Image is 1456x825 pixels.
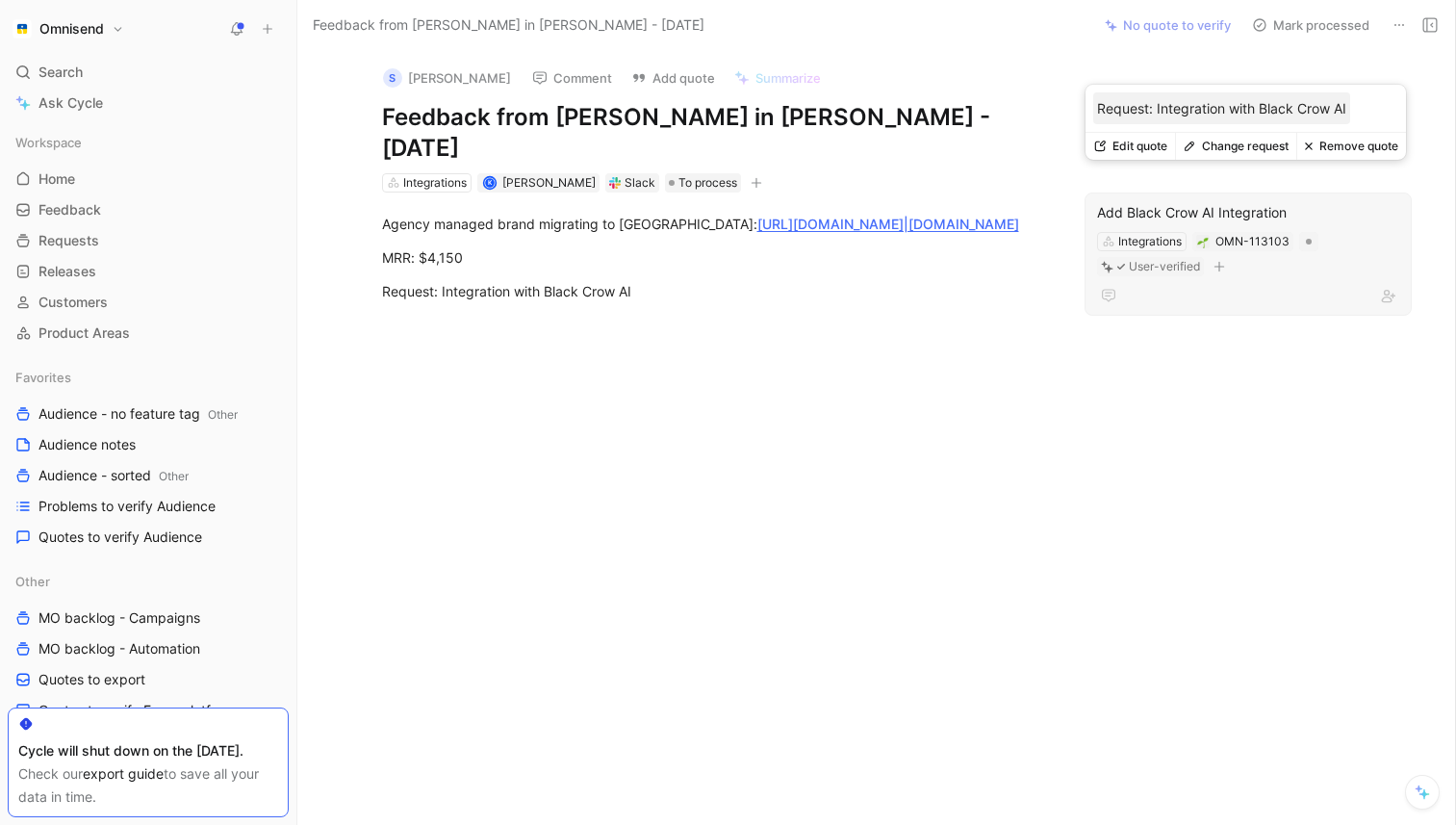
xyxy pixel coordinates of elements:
[1086,133,1175,160] button: Edit quote
[8,363,289,392] div: Favorites
[38,670,145,689] span: Quotes to export
[8,492,289,521] a: Problems to verify Audience
[38,466,189,486] span: Audience - sorted
[1215,232,1290,251] div: OMN-113103
[1129,257,1200,276] div: User-verified
[38,608,200,628] span: MO backlog - Campaigns
[38,262,96,281] span: Releases
[8,195,289,224] a: Feedback
[382,247,1048,268] div: MRR: $4,150
[8,128,289,157] div: Workspace
[374,64,520,92] button: S[PERSON_NAME]
[15,572,50,591] span: Other
[1196,235,1210,248] button: 🌱
[665,173,741,193] div: To process
[524,64,621,91] button: Comment
[13,19,32,39] img: Omnisend
[403,173,467,193] div: Integrations
[8,634,289,663] a: MO backlog - Automation
[38,701,242,720] span: Quotes to verify Ecom platforms
[8,604,289,632] a: MO backlog - Campaigns
[1097,201,1399,224] div: Add Black Crow AI Integration
[8,15,129,42] button: OmnisendOmnisend
[38,61,83,84] span: Search
[38,404,238,425] span: Audience - no feature tag
[18,762,278,809] div: Check our to save all your data in time.
[38,231,99,250] span: Requests
[8,430,289,459] a: Audience notes
[485,178,496,189] div: K
[83,765,164,782] a: export guide
[8,696,289,725] a: Quotes to verify Ecom platforms
[382,214,1048,234] div: Agency managed brand migrating to [GEOGRAPHIC_DATA]:
[8,567,289,596] div: Other
[8,288,289,317] a: Customers
[159,469,189,483] span: Other
[726,64,830,91] button: Summarize
[1197,237,1209,248] img: 🌱
[383,68,402,88] div: S
[208,407,238,422] span: Other
[38,91,103,115] span: Ask Cycle
[382,102,1048,164] h1: Feedback from [PERSON_NAME] in [PERSON_NAME] - [DATE]
[38,323,130,343] span: Product Areas
[1096,12,1239,39] button: No quote to verify
[755,69,821,87] span: Summarize
[1175,133,1296,160] button: Change request
[8,58,289,87] div: Search
[623,64,724,91] button: Add quote
[8,319,289,348] a: Product Areas
[8,89,289,117] a: Ask Cycle
[38,293,108,312] span: Customers
[15,133,82,152] span: Workspace
[8,461,289,490] a: Audience - sortedOther
[15,368,71,387] span: Favorites
[678,173,737,193] span: To process
[18,739,278,762] div: Cycle will shut down on the [DATE].
[1118,232,1182,251] div: Integrations
[757,216,1019,232] a: [URL][DOMAIN_NAME]|[DOMAIN_NAME]
[382,281,1048,301] div: Request: Integration with Black Crow AI
[38,639,200,658] span: MO backlog - Automation
[8,165,289,193] a: Home
[38,528,202,547] span: Quotes to verify Audience
[1296,133,1406,160] button: Remove quote
[8,257,289,286] a: Releases
[1243,12,1378,39] button: Mark processed
[38,200,101,219] span: Feedback
[39,20,104,38] h1: Omnisend
[8,400,289,428] a: Audience - no feature tagOther
[1097,98,1346,118] p: Request: Integration with Black Crow AI
[313,13,704,37] span: Feedback from [PERSON_NAME] in [PERSON_NAME] - [DATE]
[8,523,289,552] a: Quotes to verify Audience
[8,226,289,255] a: Requests
[38,497,216,516] span: Problems to verify Audience
[625,173,655,193] div: Slack
[38,169,75,189] span: Home
[502,175,596,190] span: [PERSON_NAME]
[38,435,136,454] span: Audience notes
[8,665,289,694] a: Quotes to export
